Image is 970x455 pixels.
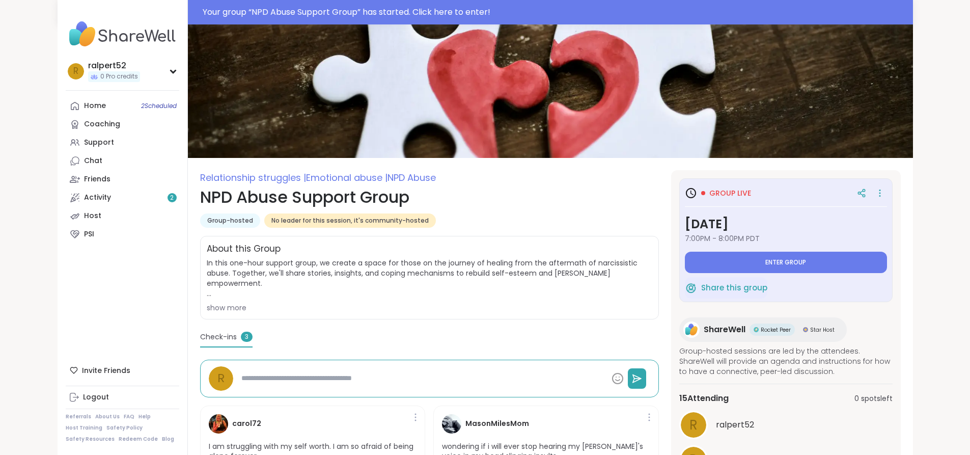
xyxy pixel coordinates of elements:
[685,282,697,294] img: ShareWell Logomark
[66,361,179,380] div: Invite Friends
[207,303,652,313] div: show more
[66,189,179,207] a: Activity2
[84,174,110,184] div: Friends
[704,324,745,336] span: ShareWell
[685,277,767,299] button: Share this group
[66,207,179,225] a: Host
[141,102,177,110] span: 2 Scheduled
[685,252,887,273] button: Enter group
[207,217,253,225] span: Group-hosted
[200,185,659,209] h1: NPD Abuse Support Group
[66,16,179,52] img: ShareWell Nav Logo
[84,229,94,239] div: PSI
[679,346,893,377] span: Group-hosted sessions are led by the attendees. ShareWell will provide an agenda and instructions...
[170,194,174,202] span: 2
[701,282,767,294] span: Share this group
[810,326,835,334] span: Star Host
[679,411,893,439] a: rralpert52
[716,419,754,431] span: ralpert52
[209,414,228,434] img: carol72
[754,327,759,332] img: Rocket Peer
[66,413,91,420] a: Referrals
[207,243,281,256] h2: About this Group
[84,119,120,129] div: Coaching
[83,392,109,403] div: Logout
[84,193,111,203] div: Activity
[73,65,78,78] span: r
[66,97,179,115] a: Home2Scheduled
[66,225,179,244] a: PSI
[685,215,887,233] h3: [DATE]
[100,72,138,81] span: 0 Pro credits
[854,393,893,404] span: 0 spots left
[138,413,151,420] a: Help
[709,188,751,198] span: Group live
[119,436,158,443] a: Redeem Code
[188,24,913,158] img: NPD Abuse Support Group cover image
[95,413,120,420] a: About Us
[679,392,729,405] span: 15 Attending
[84,101,106,111] div: Home
[683,322,700,338] img: ShareWell
[442,414,461,434] img: MasonMilesMom
[465,418,529,429] h4: MasonMilesMom
[232,418,261,429] h4: carol72
[200,171,306,184] span: Relationship struggles |
[66,133,179,152] a: Support
[84,156,102,166] div: Chat
[66,436,115,443] a: Safety Resources
[679,317,847,342] a: ShareWellShareWellRocket PeerRocket PeerStar HostStar Host
[685,233,887,244] span: 7:00PM - 8:00PM PDT
[203,6,907,18] div: Your group “ NPD Abuse Support Group ” has started. Click here to enter!
[241,332,253,342] span: 3
[88,60,140,71] div: ralpert52
[162,436,174,443] a: Blog
[66,388,179,407] a: Logout
[761,326,791,334] span: Rocket Peer
[66,115,179,133] a: Coaching
[217,369,225,387] span: r
[200,332,237,342] span: Check-ins
[84,138,114,148] div: Support
[387,171,436,184] span: NPD Abuse
[84,211,101,221] div: Host
[66,424,102,432] a: Host Training
[306,171,387,184] span: Emotional abuse |
[765,258,806,266] span: Enter group
[66,170,179,189] a: Friends
[689,415,698,435] span: r
[207,258,652,299] span: In this one-hour support group, we create a space for those on the journey of healing from the af...
[124,413,134,420] a: FAQ
[803,327,808,332] img: Star Host
[271,217,429,225] span: No leader for this session, it's community-hosted
[66,152,179,170] a: Chat
[106,424,143,432] a: Safety Policy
